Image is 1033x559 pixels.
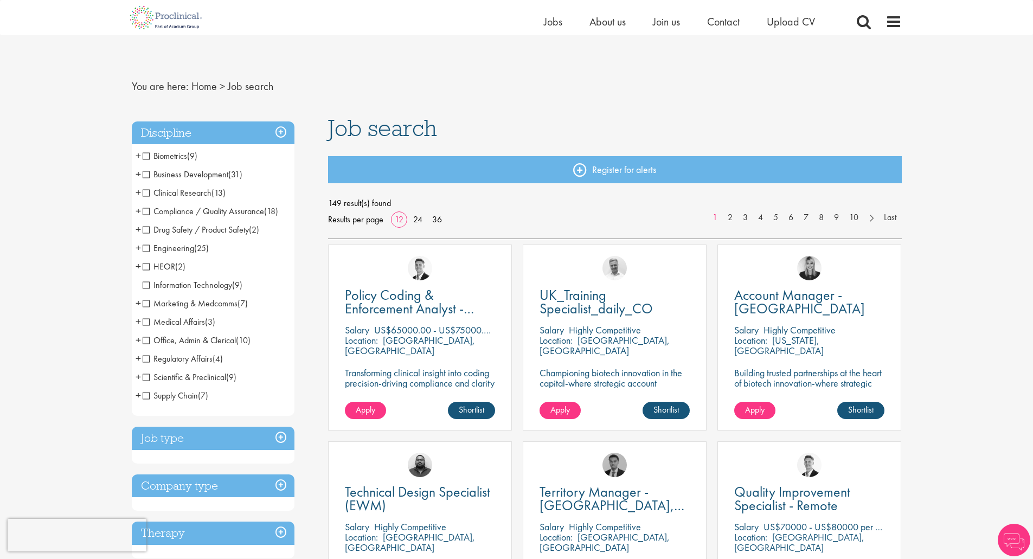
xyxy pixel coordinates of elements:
[837,402,884,419] a: Shortlist
[143,371,226,383] span: Scientific & Preclinical
[132,522,294,545] h3: Therapy
[345,483,490,515] span: Technical Design Specialist (EWM)
[143,279,242,291] span: Information Technology
[345,368,495,399] p: Transforming clinical insight into coding precision-driving compliance and clarity in healthcare ...
[540,368,690,409] p: Championing biotech innovation in the capital-where strategic account management meets scientific...
[132,427,294,450] div: Job type
[143,316,205,327] span: Medical Affairs
[143,390,208,401] span: Supply Chain
[540,286,653,318] span: UK_Training Specialist_daily_CO
[136,203,141,219] span: +
[374,521,446,533] p: Highly Competitive
[734,334,824,357] p: [US_STATE], [GEOGRAPHIC_DATA]
[734,521,759,533] span: Salary
[707,15,740,29] span: Contact
[143,150,197,162] span: Biometrics
[236,335,251,346] span: (10)
[356,404,375,415] span: Apply
[734,402,775,419] a: Apply
[540,485,690,512] a: Territory Manager - [GEOGRAPHIC_DATA], [GEOGRAPHIC_DATA]
[136,240,141,256] span: +
[797,453,822,477] img: George Watson
[734,531,767,543] span: Location:
[345,402,386,419] a: Apply
[136,332,141,348] span: +
[550,404,570,415] span: Apply
[540,334,573,346] span: Location:
[734,286,865,318] span: Account Manager - [GEOGRAPHIC_DATA]
[143,224,259,235] span: Drug Safety / Product Safety
[187,150,197,162] span: (9)
[136,295,141,311] span: +
[136,258,141,274] span: +
[226,371,236,383] span: (9)
[143,205,278,217] span: Compliance / Quality Assurance
[643,402,690,419] a: Shortlist
[797,256,822,280] img: Janelle Jones
[143,371,236,383] span: Scientific & Preclinical
[734,531,864,554] p: [GEOGRAPHIC_DATA], [GEOGRAPHIC_DATA]
[540,531,573,543] span: Location:
[734,485,884,512] a: Quality Improvement Specialist - Remote
[745,404,765,415] span: Apply
[540,531,670,554] p: [GEOGRAPHIC_DATA], [GEOGRAPHIC_DATA]
[763,521,900,533] p: US$70000 - US$80000 per annum
[143,353,213,364] span: Regulatory Affairs
[569,324,641,336] p: Highly Competitive
[205,316,215,327] span: (3)
[143,242,194,254] span: Engineering
[391,214,407,225] a: 12
[768,211,784,224] a: 5
[763,324,836,336] p: Highly Competitive
[707,211,723,224] a: 1
[328,113,437,143] span: Job search
[602,256,627,280] img: Joshua Bye
[132,474,294,498] div: Company type
[374,324,536,336] p: US$65000.00 - US$75000.00 per annum
[143,353,223,364] span: Regulatory Affairs
[136,221,141,237] span: +
[328,156,902,183] a: Register for alerts
[211,187,226,198] span: (13)
[540,521,564,533] span: Salary
[143,224,249,235] span: Drug Safety / Product Safety
[143,187,226,198] span: Clinical Research
[734,483,850,515] span: Quality Improvement Specialist - Remote
[829,211,844,224] a: 9
[228,79,273,93] span: Job search
[345,286,474,331] span: Policy Coding & Enforcement Analyst - Remote
[409,214,426,225] a: 24
[589,15,626,29] a: About us
[408,453,432,477] img: Ashley Bennett
[194,242,209,254] span: (25)
[544,15,562,29] a: Jobs
[191,79,217,93] a: breadcrumb link
[8,519,146,551] iframe: reCAPTCHA
[345,324,369,336] span: Salary
[132,121,294,145] h3: Discipline
[136,369,141,385] span: +
[143,242,209,254] span: Engineering
[136,313,141,330] span: +
[767,15,815,29] a: Upload CV
[345,334,378,346] span: Location:
[143,298,238,309] span: Marketing & Medcomms
[328,195,902,211] span: 149 result(s) found
[328,211,383,228] span: Results per page
[540,334,670,357] p: [GEOGRAPHIC_DATA], [GEOGRAPHIC_DATA]
[198,390,208,401] span: (7)
[136,184,141,201] span: +
[653,15,680,29] a: Join us
[136,387,141,403] span: +
[143,335,236,346] span: Office, Admin & Clerical
[722,211,738,224] a: 2
[408,256,432,280] img: George Watson
[143,335,251,346] span: Office, Admin & Clerical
